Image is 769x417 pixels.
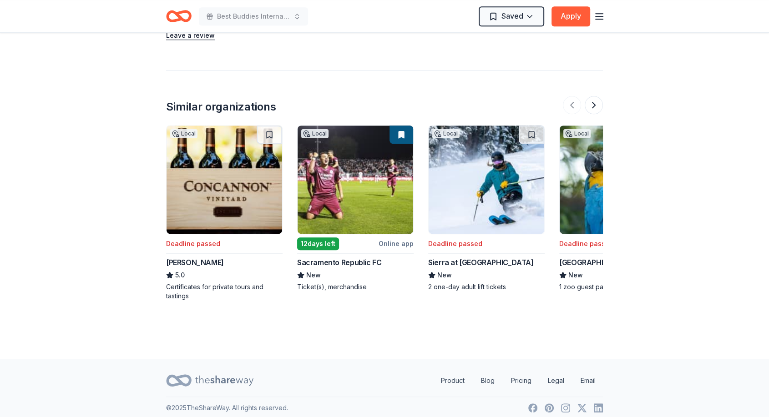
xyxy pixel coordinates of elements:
a: Image for Santa Ana ZooLocalDeadline passed[GEOGRAPHIC_DATA][PERSON_NAME]New1 zoo guest pass for ... [559,125,676,291]
p: © 2025 TheShareWay. All rights reserved. [166,402,288,413]
div: [PERSON_NAME] [166,257,224,268]
a: Legal [541,372,572,390]
a: Image for Concannon VineyardLocalDeadline passed[PERSON_NAME]5.0Certificates for private tours an... [166,125,283,301]
div: 12 days left [297,237,339,250]
div: 2 one-day adult lift tickets [428,282,545,291]
div: Similar organizations [166,100,276,114]
img: Image for Concannon Vineyard [167,126,282,234]
a: Email [573,372,603,390]
span: 5.0 [175,270,185,281]
a: Blog [474,372,502,390]
nav: quick links [434,372,603,390]
div: Ticket(s), merchandise [297,282,414,291]
button: Best Buddies International, [GEOGRAPHIC_DATA], Champion of the Year Gala [199,7,308,25]
div: Sierra at [GEOGRAPHIC_DATA] [428,257,533,268]
span: New [306,270,321,281]
div: Online app [379,238,414,249]
span: New [437,270,452,281]
div: Local [432,129,460,138]
div: 1 zoo guest pass for 4 people [559,282,676,291]
button: Saved [479,6,544,26]
a: Product [434,372,472,390]
div: Local [301,129,329,138]
span: Best Buddies International, [GEOGRAPHIC_DATA], Champion of the Year Gala [217,11,290,22]
div: Sacramento Republic FC [297,257,381,268]
span: New [568,270,583,281]
div: Deadline passed [559,238,613,249]
a: Home [166,5,192,27]
a: Image for Sacramento Republic FCLocal12days leftOnline appSacramento Republic FCNewTicket(s), mer... [297,125,414,291]
div: [GEOGRAPHIC_DATA][PERSON_NAME] [559,257,676,268]
a: Image for Sierra at TahoeLocalDeadline passedSierra at [GEOGRAPHIC_DATA]New2 one-day adult lift t... [428,125,545,291]
div: Local [563,129,591,138]
img: Image for Santa Ana Zoo [560,126,675,234]
div: Deadline passed [166,238,220,249]
a: Pricing [504,372,539,390]
button: Leave a review [166,30,215,41]
img: Image for Sacramento Republic FC [298,126,413,234]
img: Image for Sierra at Tahoe [429,126,544,234]
div: Local [170,129,197,138]
button: Apply [551,6,590,26]
span: Saved [501,10,523,22]
div: Certificates for private tours and tastings [166,282,283,301]
div: Deadline passed [428,238,482,249]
